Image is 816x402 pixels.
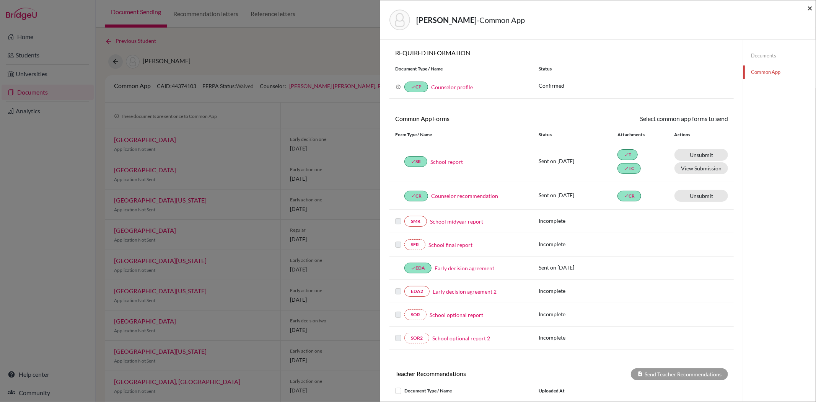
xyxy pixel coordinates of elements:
[617,149,638,160] a: doneT
[631,368,728,380] div: Send Teacher Recommendations
[404,333,429,343] a: SOR2
[533,65,734,72] div: Status
[477,15,525,25] span: - Common App
[674,149,728,161] a: Unsubmit
[743,65,816,79] a: Common App
[539,82,728,90] p: Confirmed
[539,217,617,225] p: Incomplete
[539,240,617,248] p: Incomplete
[807,2,813,13] span: ×
[431,192,498,200] a: Counselor recommendation
[432,334,490,342] a: School optional report 2
[807,3,813,13] button: Close
[539,131,617,138] div: Status
[539,310,617,318] p: Incomplete
[389,386,533,395] div: Document Type / Name
[665,131,712,138] div: Actions
[431,84,473,90] a: Counselor profile
[411,85,415,89] i: done
[404,239,425,250] a: SFR
[617,191,641,201] a: doneCR
[674,190,728,202] a: Unsubmit
[539,191,617,199] p: Sent on [DATE]
[411,266,415,270] i: done
[674,162,728,174] button: View Submission
[539,287,617,295] p: Incomplete
[435,264,494,272] a: Early decision agreement
[389,131,533,138] div: Form Type / Name
[389,370,562,377] h6: Teacher Recommendations
[433,288,497,296] a: Early decision agreement 2
[389,115,562,122] h6: Common App Forms
[539,157,617,165] p: Sent on [DATE]
[743,49,816,62] a: Documents
[539,333,617,342] p: Incomplete
[430,217,483,226] a: School midyear report
[404,286,430,297] a: EDA2
[411,159,415,164] i: done
[404,82,428,92] a: doneCP
[404,156,427,167] a: doneSR
[404,216,427,227] a: SMR
[430,311,483,319] a: School optional report
[404,191,428,201] a: doneCR
[428,241,472,249] a: School final report
[430,158,463,166] a: School report
[562,114,734,123] div: Select common app forms to send
[539,263,617,271] p: Sent on [DATE]
[411,193,415,198] i: done
[617,163,641,174] a: doneTC
[624,166,629,171] i: done
[389,65,533,72] div: Document Type / Name
[404,309,427,320] a: SOR
[624,152,629,157] i: done
[416,15,477,25] strong: [PERSON_NAME]
[533,386,648,395] div: Uploaded at
[624,193,629,198] i: done
[389,49,734,56] h6: REQUIRED INFORMATION
[617,131,665,138] div: Attachments
[404,263,432,273] a: doneEDA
